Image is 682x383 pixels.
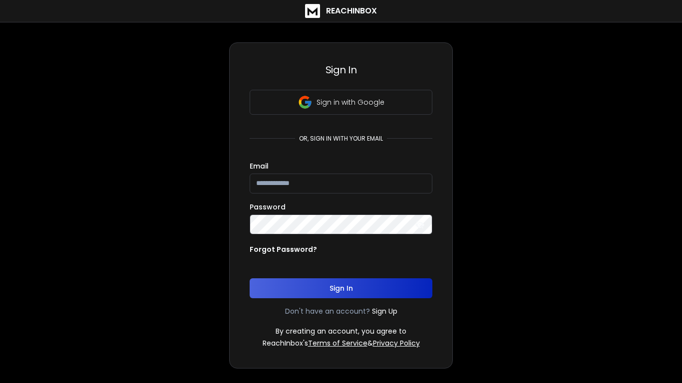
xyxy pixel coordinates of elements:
p: By creating an account, you agree to [276,326,406,336]
label: Password [250,203,286,210]
a: Privacy Policy [373,338,420,348]
button: Sign in with Google [250,90,432,115]
a: ReachInbox [305,4,377,18]
p: ReachInbox's & [263,338,420,348]
a: Sign Up [372,306,397,316]
p: Forgot Password? [250,244,317,254]
h3: Sign In [250,63,432,77]
h1: ReachInbox [326,5,377,17]
a: Terms of Service [308,338,367,348]
p: Don't have an account? [285,306,370,316]
button: Sign In [250,278,432,298]
p: or, sign in with your email [295,135,387,143]
img: logo [305,4,320,18]
label: Email [250,163,269,170]
p: Sign in with Google [317,97,384,107]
